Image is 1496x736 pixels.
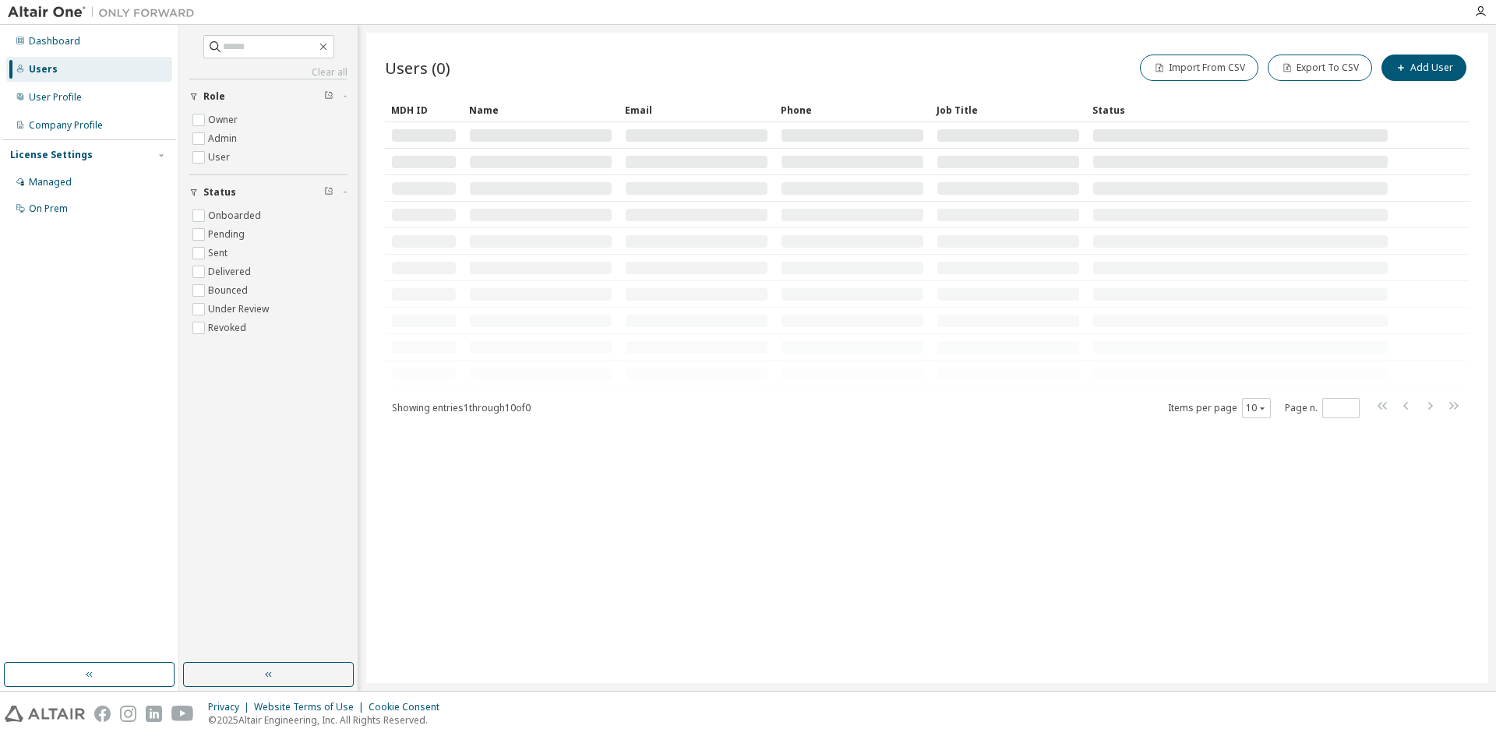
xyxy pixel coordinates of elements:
button: 10 [1246,402,1267,414]
div: Cookie Consent [369,701,449,713]
p: © 2025 Altair Engineering, Inc. All Rights Reserved. [208,713,449,727]
label: Owner [208,111,241,129]
span: Clear filter [324,90,333,103]
button: Add User [1381,55,1466,81]
div: On Prem [29,202,68,215]
div: MDH ID [391,97,457,122]
span: Role [203,90,225,103]
span: Items per page [1168,398,1271,418]
img: linkedin.svg [146,706,162,722]
div: Users [29,63,58,76]
div: Privacy [208,701,254,713]
div: Name [469,97,612,122]
span: Users (0) [385,57,450,79]
label: Revoked [208,319,249,337]
label: Onboarded [208,206,264,225]
div: Status [1092,97,1388,122]
button: Export To CSV [1268,55,1372,81]
label: Sent [208,244,231,262]
div: User Profile [29,91,82,104]
button: Import From CSV [1140,55,1258,81]
span: Page n. [1285,398,1360,418]
span: Clear filter [324,186,333,199]
img: facebook.svg [94,706,111,722]
button: Role [189,79,348,114]
div: Job Title [937,97,1080,122]
label: Bounced [208,281,251,300]
label: Delivered [208,262,254,281]
span: Status [203,186,236,199]
div: Company Profile [29,119,103,132]
a: Clear all [189,66,348,79]
div: License Settings [10,149,93,161]
span: Showing entries 1 through 10 of 0 [392,401,531,414]
label: Under Review [208,300,272,319]
div: Phone [781,97,924,122]
label: Pending [208,225,248,244]
div: Dashboard [29,35,80,48]
label: User [208,148,233,167]
img: youtube.svg [171,706,194,722]
div: Managed [29,176,72,188]
div: Email [625,97,768,122]
img: Altair One [8,5,203,20]
img: altair_logo.svg [5,706,85,722]
button: Status [189,175,348,210]
img: instagram.svg [120,706,136,722]
label: Admin [208,129,240,148]
div: Website Terms of Use [254,701,369,713]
